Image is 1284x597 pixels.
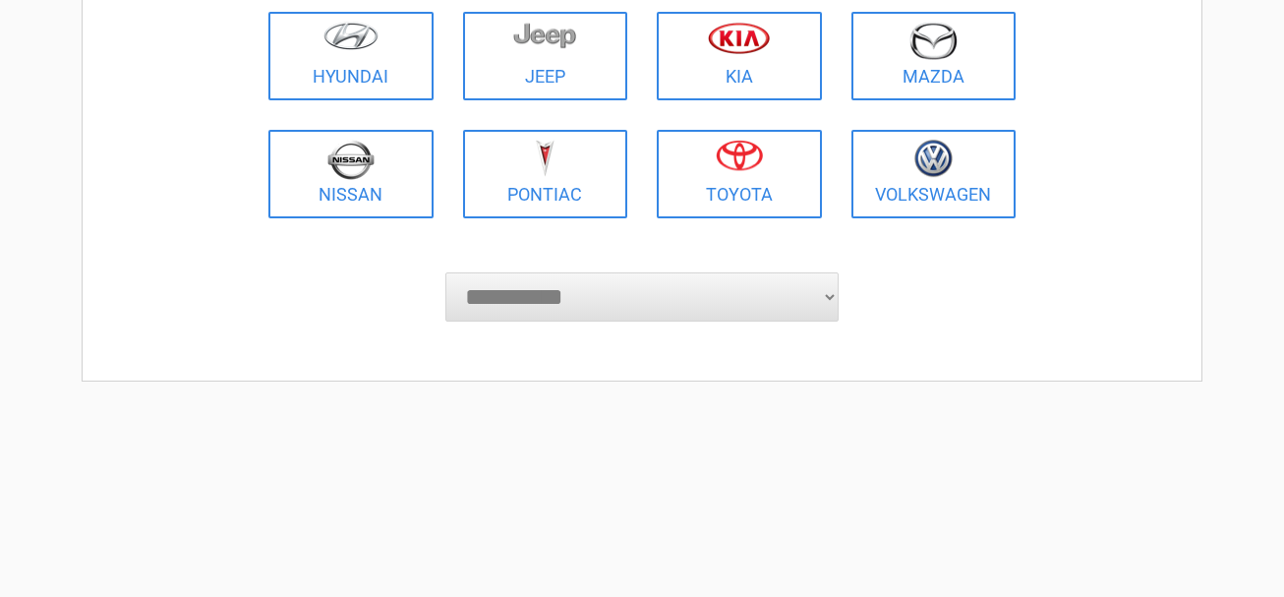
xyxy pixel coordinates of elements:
a: Kia [657,12,822,100]
img: kia [708,22,770,54]
a: Nissan [268,130,434,218]
img: volkswagen [914,140,953,178]
a: Mazda [851,12,1017,100]
img: toyota [716,140,763,171]
img: pontiac [535,140,554,177]
a: Toyota [657,130,822,218]
img: mazda [908,22,958,60]
img: hyundai [323,22,379,50]
img: jeep [513,22,576,49]
a: Pontiac [463,130,628,218]
a: Volkswagen [851,130,1017,218]
a: Hyundai [268,12,434,100]
img: nissan [327,140,375,180]
a: Jeep [463,12,628,100]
